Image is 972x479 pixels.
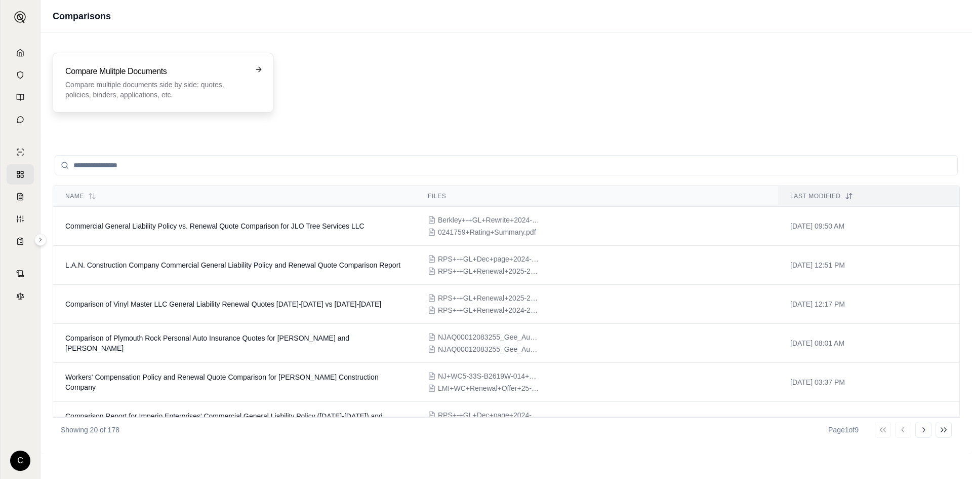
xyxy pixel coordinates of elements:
[438,371,539,381] span: NJ+WC5-33S-B2619W-014+910+HECTOR+COLON+DBA+HECTOR+CONSTRUCTION+COMPANY+-+DEC+PAGE.pdf
[65,300,381,308] span: Comparison of Vinyl Master LLC General Liability Renewal Quotes 2024-2025 vs 2025-2026
[778,285,959,324] td: [DATE] 12:17 PM
[65,334,349,352] span: Comparison of Plymouth Rock Personal Auto Insurance Quotes for Jeffrey and Elaine Gee
[65,192,403,200] div: Name
[7,43,34,63] a: Home
[438,293,539,303] span: RPS+-+GL+Renewal+2025-2026 (7).pdf
[7,209,34,229] a: Custom Report
[438,266,539,276] span: RPS+-+GL+Renewal+2025-2026 (8).pdf
[828,425,859,435] div: Page 1 of 9
[778,402,959,441] td: [DATE] 09:40 AM
[34,234,47,246] button: Expand sidebar
[65,412,383,430] span: Comparison Report for Imperio Enterprises' Commercial General Liability Policy (2024-2025) and Re...
[65,65,247,78] h3: Compare Mulitple Documents
[778,246,959,285] td: [DATE] 12:51 PM
[7,187,34,207] a: Claim Coverage
[7,231,34,251] a: Coverage Table
[778,363,959,402] td: [DATE] 03:37 PM
[7,65,34,85] a: Documents Vault
[438,383,539,393] span: LMI+WC+Renewal+Offer+25-26.pdf
[438,254,539,264] span: RPS+-+GL+Dec+page+2024-2025 (1).pdf
[7,109,34,130] a: Chat
[10,7,30,27] button: Expand sidebar
[14,11,26,23] img: Expand sidebar
[7,87,34,107] a: Prompt Library
[65,80,247,100] p: Compare multiple documents side by side: quotes, policies, binders, applications, etc.
[7,164,34,185] a: Policy Comparisons
[53,9,111,23] h1: Comparisons
[438,227,536,237] span: 0241759+Rating+Summary.pdf
[65,373,379,391] span: Workers' Compensation Policy and Renewal Quote Comparison for Hector Construction Company
[438,215,539,225] span: Berkley+-+GL+Rewrite+2024-2025.pdf
[65,222,364,230] span: Commercial General Liability Policy vs. Renewal Quote Comparison for JLO Tree Services LLC
[438,344,539,354] span: NJAQ00012083255_Gee_Auto_NJ_PSIA_Documents-2.pdf
[778,324,959,363] td: [DATE] 08:01 AM
[10,451,30,471] div: C
[778,207,959,246] td: [DATE] 09:50 AM
[438,305,539,315] span: RPS+-+GL+Renewal+2024-2025.pdf
[61,425,119,435] p: Showing 20 of 178
[416,186,778,207] th: Files
[438,410,539,420] span: RPS+-+GL+Dec+page+2024-2025.pdf
[438,332,539,342] span: NJAQ00012083255_Gee_Auto_NJ_PSIA_Documents.pdf
[7,286,34,306] a: Legal Search Engine
[790,192,947,200] div: Last modified
[7,264,34,284] a: Contract Analysis
[65,261,400,269] span: L.A.N. Construction Company Commercial General Liability Policy and Renewal Quote Comparison Report
[7,142,34,162] a: Single Policy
